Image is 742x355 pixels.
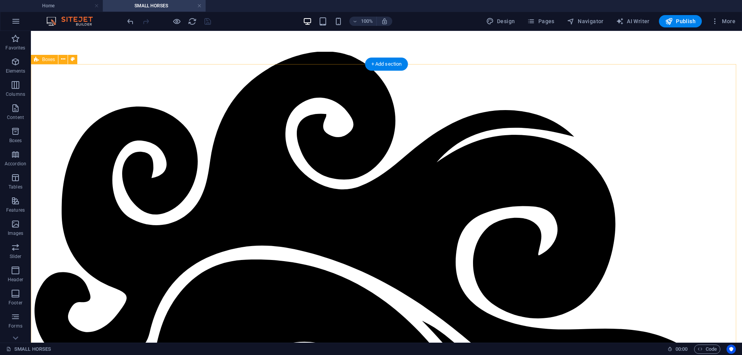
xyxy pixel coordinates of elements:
span: Code [698,345,717,354]
p: Content [7,114,24,121]
button: undo [126,17,135,26]
h6: 100% [361,17,373,26]
p: Favorites [5,45,25,51]
p: Accordion [5,161,26,167]
span: Pages [527,17,554,25]
p: Boxes [9,138,22,144]
span: : [681,346,682,352]
span: AI Writer [616,17,650,25]
button: Publish [659,15,702,27]
p: Slider [10,253,22,260]
p: Elements [6,68,26,74]
h6: Session time [667,345,688,354]
span: Boxes [42,57,55,62]
button: More [708,15,739,27]
p: Forms [9,323,22,329]
button: Design [483,15,518,27]
i: On resize automatically adjust zoom level to fit chosen device. [381,18,388,25]
p: Images [8,230,24,236]
div: + Add section [365,58,408,71]
img: Editor Logo [44,17,102,26]
i: Undo: Change pages (Ctrl+Z) [126,17,135,26]
button: reload [187,17,197,26]
p: Header [8,277,23,283]
button: Click here to leave preview mode and continue editing [172,17,181,26]
span: Design [486,17,515,25]
span: Navigator [567,17,604,25]
p: Tables [9,184,22,190]
span: 00 00 [676,345,688,354]
p: Features [6,207,25,213]
button: Pages [524,15,557,27]
a: Click to cancel selection. Double-click to open Pages [6,345,51,354]
button: Code [694,345,720,354]
button: 100% [349,17,377,26]
span: More [711,17,735,25]
button: Usercentrics [727,345,736,354]
button: AI Writer [613,15,653,27]
h4: SMALL HORSES [103,2,206,10]
div: Design (Ctrl+Alt+Y) [483,15,518,27]
span: Publish [665,17,696,25]
p: Footer [9,300,22,306]
button: Navigator [564,15,607,27]
p: Columns [6,91,25,97]
i: Reload page [188,17,197,26]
